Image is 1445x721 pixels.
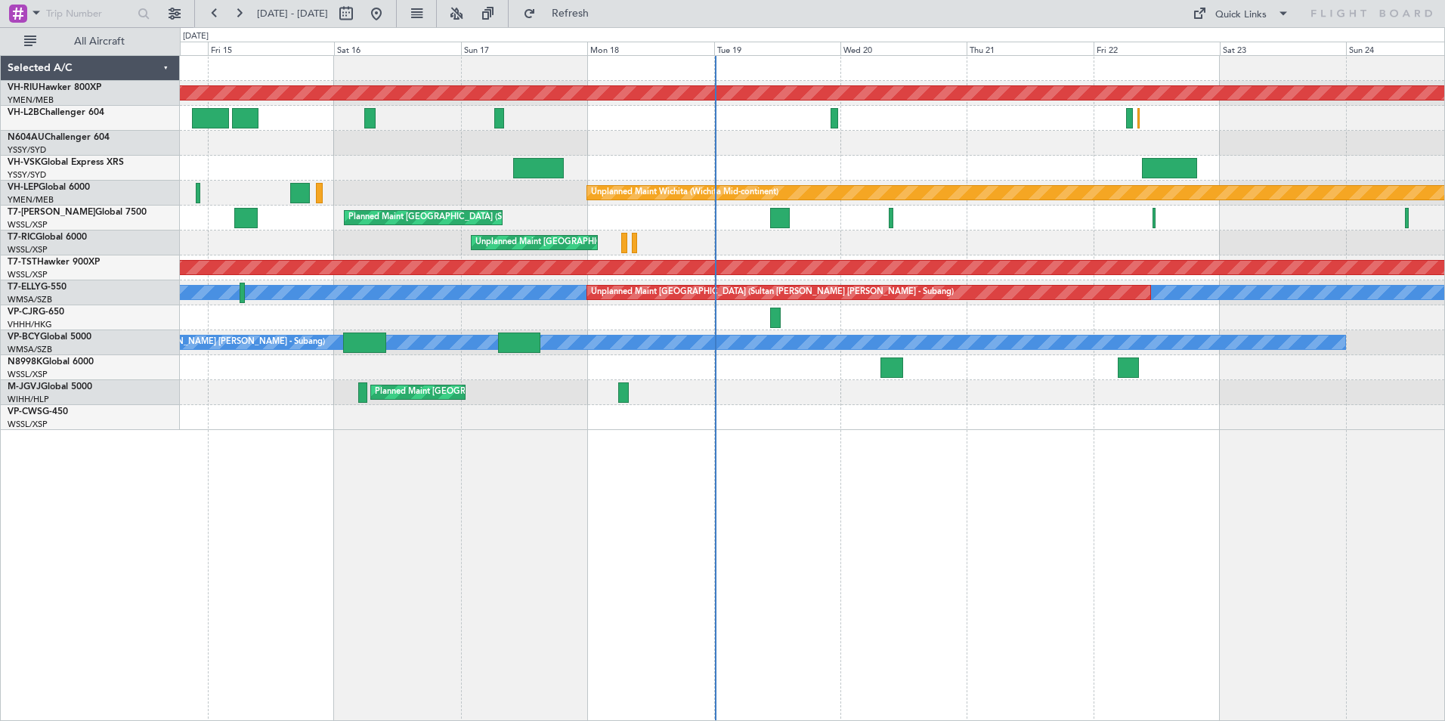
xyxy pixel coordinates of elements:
[591,181,778,204] div: Unplanned Maint Wichita (Wichita Mid-continent)
[8,369,48,380] a: WSSL/XSP
[8,133,45,142] span: N604AU
[8,183,90,192] a: VH-LEPGlobal 6000
[539,8,602,19] span: Refresh
[591,281,954,304] div: Unplanned Maint [GEOGRAPHIC_DATA] (Sultan [PERSON_NAME] [PERSON_NAME] - Subang)
[587,42,713,55] div: Mon 18
[8,233,87,242] a: T7-RICGlobal 6000
[8,294,52,305] a: WMSA/SZB
[39,36,159,47] span: All Aircraft
[8,258,100,267] a: T7-TSTHawker 900XP
[8,158,41,167] span: VH-VSK
[257,7,328,20] span: [DATE] - [DATE]
[8,94,54,106] a: YMEN/MEB
[8,208,147,217] a: T7-[PERSON_NAME]Global 7500
[8,407,42,416] span: VP-CWS
[714,42,840,55] div: Tue 19
[461,42,587,55] div: Sun 17
[8,233,36,242] span: T7-RIC
[8,333,40,342] span: VP-BCY
[46,2,133,25] input: Trip Number
[8,219,48,231] a: WSSL/XSP
[475,231,664,254] div: Unplanned Maint [GEOGRAPHIC_DATA] (Seletar)
[8,208,95,217] span: T7-[PERSON_NAME]
[8,144,46,156] a: YSSY/SYD
[8,258,37,267] span: T7-TST
[8,244,48,255] a: WSSL/XSP
[8,269,48,280] a: WSSL/XSP
[8,283,41,292] span: T7-ELLY
[8,319,52,330] a: VHHH/HKG
[8,183,39,192] span: VH-LEP
[334,42,460,55] div: Sat 16
[8,308,39,317] span: VP-CJR
[8,407,68,416] a: VP-CWSG-450
[8,333,91,342] a: VP-BCYGlobal 5000
[8,357,42,367] span: N8998K
[8,394,49,405] a: WIHH/HLP
[8,357,94,367] a: N8998KGlobal 6000
[8,344,52,355] a: WMSA/SZB
[348,206,526,229] div: Planned Maint [GEOGRAPHIC_DATA] (Seletar)
[8,169,46,181] a: YSSY/SYD
[1185,2,1297,26] button: Quick Links
[17,29,164,54] button: All Aircraft
[8,308,64,317] a: VP-CJRG-650
[375,381,552,404] div: Planned Maint [GEOGRAPHIC_DATA] (Seletar)
[8,419,48,430] a: WSSL/XSP
[8,382,92,391] a: M-JGVJGlobal 5000
[208,42,334,55] div: Fri 15
[8,158,124,167] a: VH-VSKGlobal Express XRS
[8,382,41,391] span: M-JGVJ
[8,83,101,92] a: VH-RIUHawker 800XP
[967,42,1093,55] div: Thu 21
[8,108,104,117] a: VH-L2BChallenger 604
[183,30,209,43] div: [DATE]
[1094,42,1220,55] div: Fri 22
[1215,8,1267,23] div: Quick Links
[516,2,607,26] button: Refresh
[1220,42,1346,55] div: Sat 23
[8,133,110,142] a: N604AUChallenger 604
[8,283,67,292] a: T7-ELLYG-550
[840,42,967,55] div: Wed 20
[8,83,39,92] span: VH-RIU
[8,108,39,117] span: VH-L2B
[8,194,54,206] a: YMEN/MEB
